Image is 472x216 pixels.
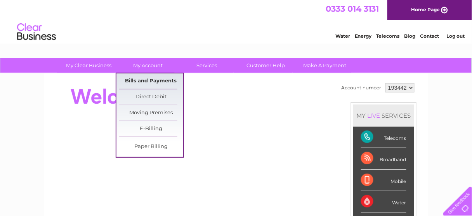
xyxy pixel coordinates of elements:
a: Contact [420,33,439,39]
div: Mobile [361,170,406,191]
a: Customer Help [234,58,298,73]
a: E-Billing [119,121,183,137]
a: Water [335,33,350,39]
div: MY SERVICES [353,105,414,127]
a: Direct Debit [119,89,183,105]
td: Account number [339,81,383,94]
div: LIVE [366,112,382,119]
a: My Clear Business [57,58,121,73]
a: Log out [446,33,465,39]
div: Broadband [361,148,406,169]
a: Energy [355,33,372,39]
a: Moving Premises [119,105,183,121]
a: Make A Payment [293,58,357,73]
a: Services [175,58,239,73]
a: My Account [116,58,180,73]
a: Bills and Payments [119,73,183,89]
a: Telecoms [377,33,400,39]
img: logo.png [17,20,56,44]
a: 0333 014 3131 [326,4,379,14]
a: Blog [404,33,416,39]
div: Water [361,191,406,213]
a: Paper Billing [119,139,183,155]
div: Clear Business is a trading name of Verastar Limited (registered in [GEOGRAPHIC_DATA] No. 3667643... [53,4,420,38]
div: Telecoms [361,127,406,148]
